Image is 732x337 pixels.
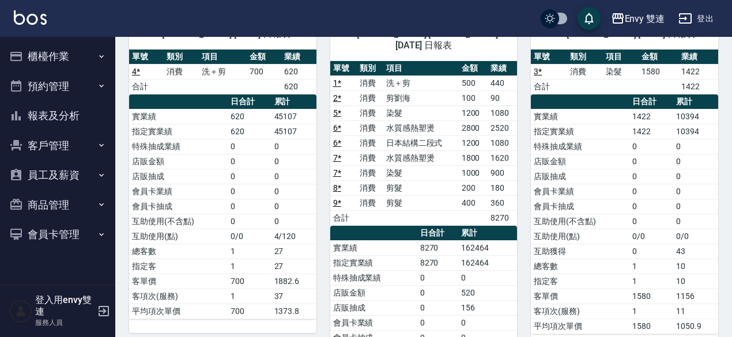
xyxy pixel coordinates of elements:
td: 900 [488,165,517,180]
img: Logo [14,10,47,25]
td: 500 [459,75,488,90]
td: 染髮 [383,105,459,120]
th: 累計 [673,94,718,109]
td: 43 [673,244,718,259]
td: 1882.6 [271,274,316,289]
td: 客單價 [531,289,629,304]
td: 會員卡抽成 [129,199,228,214]
td: 1 [629,304,673,319]
td: 特殊抽成業績 [129,139,228,154]
th: 金額 [247,50,281,65]
td: 1200 [459,135,488,150]
th: 單號 [531,50,567,65]
th: 金額 [639,50,678,65]
button: 會員卡管理 [5,219,111,249]
td: 11 [673,304,718,319]
td: 162464 [458,255,517,270]
img: Person [9,300,32,323]
td: 0/0 [673,229,718,244]
td: 1422 [678,64,718,79]
td: 消費 [357,75,383,90]
td: 1800 [459,150,488,165]
th: 類別 [164,50,198,65]
td: 合計 [531,79,567,94]
th: 累計 [271,94,316,109]
td: 合計 [129,79,164,94]
td: 0 [271,214,316,229]
td: 0 [271,184,316,199]
td: 指定實業績 [531,124,629,139]
td: 440 [488,75,517,90]
td: 0 [228,139,271,154]
td: 620 [228,109,271,124]
table: a dense table [330,61,518,226]
td: 互助使用(點) [531,229,629,244]
td: 1373.8 [271,304,316,319]
td: 700 [228,274,271,289]
td: 27 [271,244,316,259]
button: 登出 [674,8,718,29]
td: 平均項次單價 [531,319,629,334]
td: 10394 [673,109,718,124]
td: 0 [271,139,316,154]
td: 實業績 [129,109,228,124]
td: 消費 [357,165,383,180]
td: 總客數 [129,244,228,259]
td: 620 [228,124,271,139]
td: 互助使用(點) [129,229,228,244]
th: 日合計 [629,94,673,109]
table: a dense table [129,50,316,94]
td: 客項次(服務) [531,304,629,319]
td: 客單價 [129,274,228,289]
th: 累計 [458,226,517,241]
th: 單號 [129,50,164,65]
td: 0 [458,315,517,330]
button: save [578,7,601,30]
td: 0 [629,244,673,259]
td: 水質感熱塑燙 [383,150,459,165]
td: 200 [459,180,488,195]
td: 互助使用(不含點) [531,214,629,229]
table: a dense table [129,94,316,319]
button: 客戶管理 [5,131,111,161]
td: 消費 [357,90,383,105]
td: 實業績 [330,240,417,255]
th: 項目 [383,61,459,76]
td: 1 [228,289,271,304]
td: 0 [629,214,673,229]
td: 0 [673,214,718,229]
p: 服務人員 [35,317,94,328]
td: 特殊抽成業績 [531,139,629,154]
td: 會員卡業績 [129,184,228,199]
td: 520 [458,285,517,300]
td: 4/120 [271,229,316,244]
td: 互助使用(不含點) [129,214,228,229]
td: 指定實業績 [129,124,228,139]
td: 2800 [459,120,488,135]
td: 0 [271,199,316,214]
td: 剪髮 [383,180,459,195]
span: 4 [PERSON_NAME] [PERSON_NAME][DATE] 日報表 [344,28,504,51]
td: 染髮 [603,64,639,79]
td: 27 [271,259,316,274]
td: 1422 [678,79,718,94]
td: 0 [228,154,271,169]
td: 剪髮 [383,195,459,210]
th: 項目 [199,50,247,65]
td: 620 [281,79,316,94]
td: 700 [228,304,271,319]
td: 0 [629,154,673,169]
th: 業績 [488,61,517,76]
td: 0/0 [228,229,271,244]
td: 156 [458,300,517,315]
td: 1080 [488,105,517,120]
td: 0 [629,199,673,214]
td: 0 [271,169,316,184]
table: a dense table [531,94,718,334]
td: 0 [228,199,271,214]
td: 1200 [459,105,488,120]
td: 45107 [271,109,316,124]
td: 37 [271,289,316,304]
td: 1080 [488,135,517,150]
td: 0 [417,285,459,300]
